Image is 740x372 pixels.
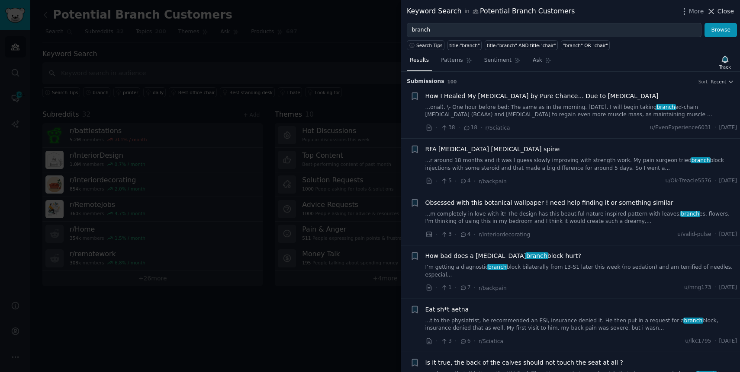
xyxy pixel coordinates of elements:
span: · [474,283,476,293]
span: · [436,123,438,132]
a: ...t to the physiatrist, he recommended an ESI, insurance denied it. He then put in a request for... [425,317,737,332]
span: in [464,8,469,16]
button: Search Tips [407,40,444,50]
span: How bad does a [MEDICAL_DATA] block hurt? [425,251,581,261]
span: Submission s [407,78,444,86]
span: r/backpain [479,285,507,291]
a: I’m getting a diagnosticbranchblock bilaterally from L3-S1 later this week (no sedation) and am t... [425,264,737,279]
a: ...onal). \- One hour before bed: The same as in the morning. [DATE], I will begin takingbranched... [425,104,737,119]
span: Results [410,57,429,64]
div: Track [719,64,731,70]
span: · [714,124,716,132]
span: · [714,177,716,185]
button: Recent [711,79,734,85]
button: More [680,7,704,16]
span: · [714,337,716,345]
span: 6 [460,337,470,345]
span: · [714,284,716,292]
span: [DATE] [719,124,737,132]
span: · [474,177,476,186]
span: · [455,283,457,293]
span: 5 [441,177,451,185]
span: [DATE] [719,177,737,185]
span: 38 [441,124,455,132]
span: 4 [460,177,470,185]
span: [DATE] [719,231,737,238]
span: branch [683,318,703,324]
a: Sentiment [481,54,524,71]
span: 100 [447,79,457,84]
span: Sentiment [484,57,512,64]
span: 3 [441,337,451,345]
span: 1 [441,284,451,292]
div: "branch" OR "chair" [563,42,608,48]
span: Search Tips [416,42,443,48]
span: branch [680,211,700,217]
span: · [436,177,438,186]
span: u/valid-pulse [677,231,711,238]
button: Close [707,7,734,16]
a: How bad does a [MEDICAL_DATA]branchblock hurt? [425,251,581,261]
span: Close [717,7,734,16]
a: Is it true, the back of the calves should not touch the seat at all ? [425,358,623,367]
span: · [436,283,438,293]
a: title:"branch" AND title:"chair" [485,40,558,50]
a: Patterns [438,54,475,71]
span: Ask [533,57,542,64]
span: branch [525,252,548,259]
button: Track [716,53,734,71]
span: branch [487,264,507,270]
span: · [474,230,476,239]
span: Recent [711,79,726,85]
span: · [455,337,457,346]
span: u/mng173 [684,284,711,292]
span: branch [691,157,711,163]
span: 7 [460,284,470,292]
a: Obsessed with this botanical wallpaper ! need help finding it or something similar [425,198,673,207]
span: · [455,177,457,186]
div: Keyword Search Potential Branch Customers [407,6,575,17]
div: title:"branch" AND title:"chair" [487,42,556,48]
a: How I Healed My [MEDICAL_DATA] by Pure Chance... Due to [MEDICAL_DATA] [425,92,659,101]
span: 4 [460,231,470,238]
a: Results [407,54,432,71]
span: Patterns [441,57,463,64]
a: Ask [530,54,554,71]
a: ...r around 18 months and it was I guess slowly improving with strength work. My pain surgeon tri... [425,157,737,172]
span: u/lkc1795 [685,337,711,345]
a: Eat sh*t aetna [425,305,469,314]
div: title:"branch" [450,42,480,48]
span: r/Sciatica [486,125,510,131]
span: · [474,337,476,346]
span: 18 [463,124,477,132]
span: 3 [441,231,451,238]
span: · [436,230,438,239]
span: u/Ok-Treacle5576 [665,177,711,185]
span: r/interiordecorating [479,232,530,238]
span: r/backpain [479,178,507,184]
a: ...m completely in love with it! The design has this beautiful nature inspired pattern with leave... [425,210,737,226]
div: Sort [698,79,708,85]
span: · [436,337,438,346]
button: Browse [705,23,737,38]
span: · [714,231,716,238]
span: branch [656,104,676,110]
input: Try a keyword related to your business [407,23,701,38]
a: "branch" OR "chair" [561,40,610,50]
span: u/EvenExperience6031 [650,124,711,132]
span: [DATE] [719,284,737,292]
span: · [455,230,457,239]
a: title:"branch" [447,40,482,50]
span: More [689,7,704,16]
span: r/Sciatica [479,338,503,344]
span: · [480,123,482,132]
a: RFA [MEDICAL_DATA] [MEDICAL_DATA] spine [425,145,560,154]
span: [DATE] [719,337,737,345]
span: · [458,123,460,132]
